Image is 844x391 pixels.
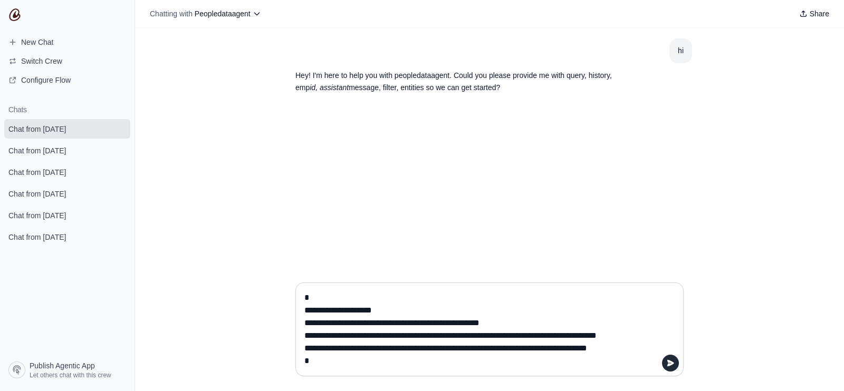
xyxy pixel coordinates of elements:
a: Publish Agentic App Let others chat with this crew [4,357,130,383]
span: Chat from [DATE] [8,145,66,156]
section: Response [287,63,641,100]
span: Publish Agentic App [30,360,95,371]
span: Share [810,8,829,19]
section: User message [669,38,692,63]
p: Hey! I'm here to help you with peopledataagent. Could you please provide me with query, history, ... [295,70,633,94]
a: Chat from [DATE] [4,206,130,225]
a: Chat from [DATE] [4,119,130,139]
a: Chat from [DATE] [4,141,130,160]
div: hi [678,45,684,57]
button: Share [795,6,833,21]
span: New Chat [21,37,53,47]
span: Chat from [DATE] [8,189,66,199]
span: Chat from [DATE] [8,124,66,134]
button: Switch Crew [4,53,130,70]
span: Let others chat with this crew [30,371,111,379]
a: Chat from [DATE] [4,184,130,203]
button: Chatting with Peopledataagent [146,6,265,21]
span: Chat from [DATE] [8,210,66,221]
span: Peopledataagent [195,9,251,18]
a: Chat from [DATE] [4,227,130,247]
span: Switch Crew [21,56,62,66]
a: New Chat [4,34,130,51]
em: id, assistant [310,83,349,92]
span: Chat from [DATE] [8,232,66,242]
a: Configure Flow [4,72,130,89]
span: Chat from [DATE] [8,167,66,178]
span: Configure Flow [21,75,71,85]
a: Chat from [DATE] [4,162,130,182]
span: Chatting with [150,8,193,19]
img: CrewAI Logo [8,8,21,21]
